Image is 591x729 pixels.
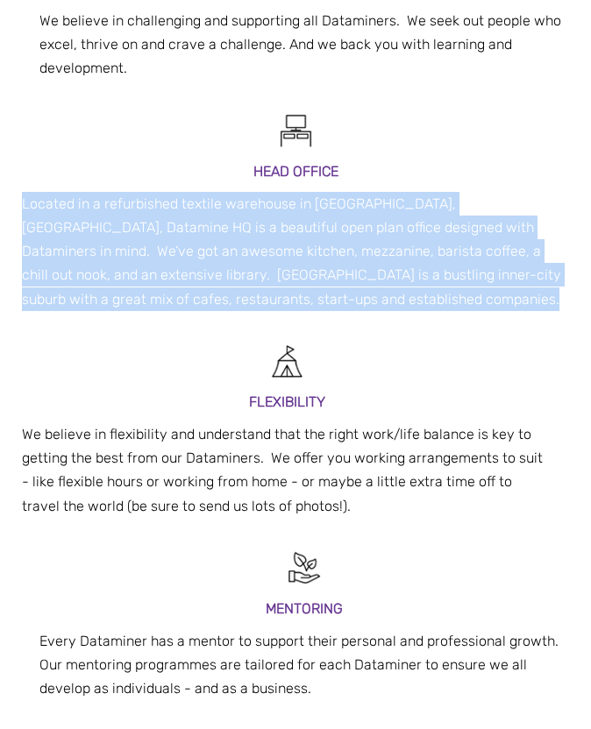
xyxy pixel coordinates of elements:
[39,629,569,701] p: Every Dataminer has a mentor to support their personal and professional growth. Our mentoring pro...
[285,549,324,588] img: Recruitment
[22,422,552,518] p: We believe in flexibility and understand that the right work/life balance is key to getting the b...
[22,390,552,414] h3: FLEXIBILITY
[267,342,307,381] img: Recruitment
[39,597,569,620] h3: MENTORING
[22,192,569,311] p: Located in a refurbished textile warehouse in [GEOGRAPHIC_DATA], [GEOGRAPHIC_DATA], Datamine HQ i...
[22,159,569,183] h3: HEAD OFFICE
[276,111,316,151] img: Recruitment
[39,9,569,81] p: We believe in challenging and supporting all Dataminers. We seek out people who excel, thrive on ...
